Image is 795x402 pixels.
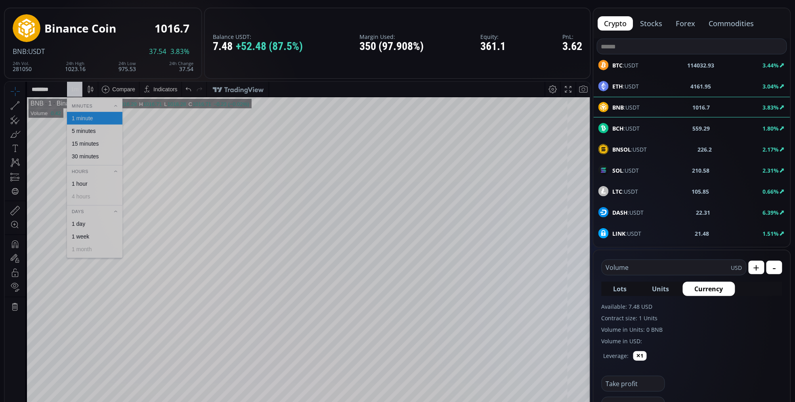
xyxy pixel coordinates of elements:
div: 15 minutes [67,59,94,65]
div: 24h High [65,61,86,66]
label: Leverage: [604,352,629,360]
button: Units [640,282,681,296]
div: 1 day [67,139,80,145]
button: - [766,261,782,274]
div: 4 hours [67,112,86,118]
div: Indicators [149,4,173,11]
span: :USDT [613,61,639,69]
b: 22.31 [696,208,711,217]
div: 1 minute [67,33,88,40]
b: 559.29 [693,124,710,133]
b: 1.51% [763,230,779,237]
b: 0.66% [763,188,779,195]
div: 1y [40,348,46,354]
div: L [160,19,163,25]
label: Available: 7.48 USD [602,302,782,311]
span: Lots [613,284,627,294]
div: 1016.71 [188,19,206,25]
b: 226.2 [698,145,712,154]
div: Volume [26,29,43,35]
div: 1 hour [67,99,83,105]
span: +52.48 (87.5%) [236,40,303,53]
b: 1.80% [763,125,779,132]
div: 1016.29 [113,19,132,25]
b: 21.48 [695,229,709,238]
div: 5 minutes [67,46,91,52]
div: auto [571,348,582,354]
span: 18:54:48 (UTC) [496,348,534,354]
label: Balance USDT: [213,34,303,40]
b: 2.31% [763,167,779,174]
span: 37.54 [149,48,166,55]
b: DASH [613,209,628,216]
span: :USDT [613,82,639,90]
span: :USDT [613,145,647,154]
div: log [558,348,566,354]
div: 1d [90,348,96,354]
div: Compare [107,4,130,11]
label: Contract size: 1 Units [602,314,782,322]
button: stocks [634,16,669,31]
button: 18:54:48 (UTC) [493,343,537,358]
div: Minutes [62,20,118,29]
div: Days [62,125,118,134]
b: LTC [613,188,623,195]
div: 1016.7 [155,22,189,35]
div: C [184,19,188,25]
button: ✕1 [633,351,647,361]
b: BCH [613,125,624,132]
b: LINK [613,230,626,237]
b: 114032.93 [688,61,715,69]
span: :USDT [613,208,644,217]
div: Hours [62,85,118,94]
b: 4161.95 [691,82,711,90]
b: 210.58 [692,166,710,175]
div: 1 month [67,164,87,171]
div: 1016.71 [139,19,157,25]
div: 24h Vol. [13,61,32,66]
div: Binance Coin [44,22,116,35]
div: 1023.16 [65,61,86,72]
div: 3.62 [562,40,582,53]
div: 24h Low [118,61,136,66]
b: SOL [613,167,623,174]
label: Equity: [480,34,506,40]
b: 3.44% [763,62,779,69]
div: 350 (97.908%) [359,40,424,53]
span: :USDT [613,166,639,175]
div: 30 minutes [67,71,94,78]
div:  [7,106,13,113]
button: crypto [598,16,633,31]
div: 1 [39,18,47,25]
label: Volume in Units: 0 BNB [602,325,782,334]
div: BNB [26,18,39,25]
span: :USDT [613,124,640,133]
div: −0.23 (−0.02%) [209,19,245,25]
b: 105.85 [692,187,709,196]
b: 2.17% [763,146,779,153]
b: 3.04% [763,83,779,90]
div: 975.53 [118,61,136,72]
div: 3m [52,348,59,354]
button: + [749,261,764,274]
span: BNB [13,47,27,56]
div: 24h Change [169,61,193,66]
div: 37.54 [169,61,193,72]
button: Currency [683,282,735,296]
label: Margin Used: [359,34,424,40]
b: 6.39% [763,209,779,216]
div: 0.42 [46,29,56,35]
div: 5y [29,348,34,354]
div: 1 m [66,4,74,11]
button: commodities [702,16,760,31]
div: 7.48 [213,40,303,53]
label: PnL: [562,34,582,40]
button: forex [669,16,701,31]
b: BTC [613,62,623,69]
label: Volume in USD: [602,337,782,345]
div: 281050 [13,61,32,72]
div: Hide Drawings Toolbar [18,325,22,335]
div: H [134,19,138,25]
span: USD [731,264,742,272]
span: :USDT [613,187,638,196]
